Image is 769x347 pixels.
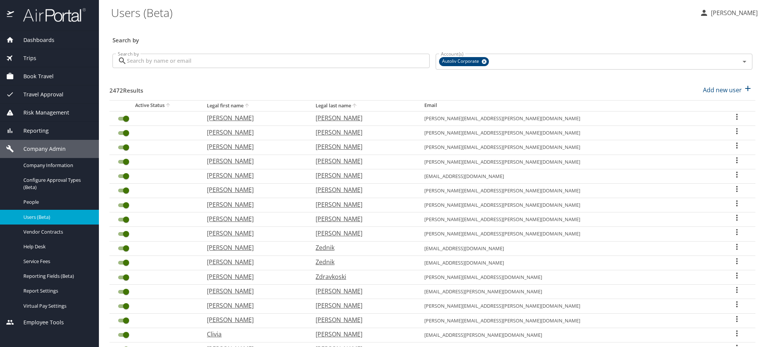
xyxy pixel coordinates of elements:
span: Virtual Pay Settings [23,302,90,310]
p: [PERSON_NAME] [207,128,301,137]
p: [PERSON_NAME] [316,128,409,137]
div: Autoliv Corporate [439,57,489,66]
p: [PERSON_NAME] [207,287,301,296]
p: [PERSON_NAME] [207,171,301,180]
p: Clivia [207,330,301,339]
button: sort [351,102,359,110]
td: [PERSON_NAME][EMAIL_ADDRESS][DOMAIN_NAME] [418,270,718,285]
td: [EMAIL_ADDRESS][DOMAIN_NAME] [418,169,718,183]
span: Reporting Fields (Beta) [23,273,90,280]
td: [EMAIL_ADDRESS][PERSON_NAME][DOMAIN_NAME] [418,285,718,299]
button: Open [739,56,750,67]
td: [PERSON_NAME][EMAIL_ADDRESS][PERSON_NAME][DOMAIN_NAME] [418,198,718,212]
p: [PERSON_NAME] [316,315,409,324]
td: [PERSON_NAME][EMAIL_ADDRESS][PERSON_NAME][DOMAIN_NAME] [418,227,718,241]
p: Zednik [316,243,409,252]
h3: 2472 Results [109,82,143,95]
span: People [23,198,90,206]
p: [PERSON_NAME] [207,272,301,281]
td: [PERSON_NAME][EMAIL_ADDRESS][PERSON_NAME][DOMAIN_NAME] [418,313,718,328]
p: Zednik [316,257,409,266]
td: [PERSON_NAME][EMAIL_ADDRESS][PERSON_NAME][DOMAIN_NAME] [418,140,718,155]
button: sort [243,102,251,110]
p: [PERSON_NAME] [316,113,409,122]
span: Vendor Contracts [23,228,90,235]
p: [PERSON_NAME] [316,330,409,339]
td: [PERSON_NAME][EMAIL_ADDRESS][PERSON_NAME][DOMAIN_NAME] [418,183,718,198]
p: [PERSON_NAME] [207,229,301,238]
p: [PERSON_NAME] [207,185,301,194]
input: Search by name or email [127,54,430,68]
p: [PERSON_NAME] [207,301,301,310]
span: Company Admin [14,145,66,153]
p: [PERSON_NAME] [316,156,409,166]
span: Book Travel [14,72,54,81]
p: [PERSON_NAME] [207,200,301,209]
p: [PERSON_NAME] [316,200,409,209]
span: Company Information [23,162,90,169]
span: Service Fees [23,258,90,265]
td: [PERSON_NAME][EMAIL_ADDRESS][PERSON_NAME][DOMAIN_NAME] [418,111,718,125]
span: Dashboards [14,36,54,44]
td: [PERSON_NAME][EMAIL_ADDRESS][PERSON_NAME][DOMAIN_NAME] [418,126,718,140]
span: Autoliv Corporate [439,57,484,65]
p: [PERSON_NAME] [316,287,409,296]
button: Add new user [700,82,755,98]
p: Add new user [703,85,742,94]
td: [PERSON_NAME][EMAIL_ADDRESS][PERSON_NAME][DOMAIN_NAME] [418,212,718,227]
td: [PERSON_NAME][EMAIL_ADDRESS][PERSON_NAME][DOMAIN_NAME] [418,155,718,169]
span: Risk Management [14,108,69,117]
p: Zdravkoski [316,272,409,281]
h1: Users (Beta) [111,1,693,24]
span: Travel Approval [14,90,63,99]
p: [PERSON_NAME] [316,171,409,180]
th: Email [418,100,718,111]
td: [EMAIL_ADDRESS][DOMAIN_NAME] [418,241,718,256]
p: [PERSON_NAME] [207,113,301,122]
span: Configure Approval Types (Beta) [23,177,90,191]
span: Employee Tools [14,318,64,327]
th: Legal last name [310,100,418,111]
span: Trips [14,54,36,62]
p: [PERSON_NAME] [316,214,409,223]
span: Help Desk [23,243,90,250]
p: [PERSON_NAME] [316,185,409,194]
p: [PERSON_NAME] [207,243,301,252]
p: [PERSON_NAME] [709,8,758,17]
td: [EMAIL_ADDRESS][PERSON_NAME][DOMAIN_NAME] [418,328,718,342]
p: [PERSON_NAME] [316,142,409,151]
button: sort [165,102,172,109]
span: Users (Beta) [23,214,90,221]
td: [PERSON_NAME][EMAIL_ADDRESS][PERSON_NAME][DOMAIN_NAME] [418,299,718,313]
img: icon-airportal.png [7,8,15,22]
p: [PERSON_NAME] [316,229,409,238]
p: [PERSON_NAME] [207,142,301,151]
p: [PERSON_NAME] [207,214,301,223]
img: airportal-logo.png [15,8,86,22]
p: [PERSON_NAME] [207,156,301,166]
h3: Search by [112,31,752,45]
td: [EMAIL_ADDRESS][DOMAIN_NAME] [418,256,718,270]
th: Legal first name [201,100,310,111]
p: [PERSON_NAME] [316,301,409,310]
th: Active Status [109,100,201,111]
span: Report Settings [23,287,90,294]
p: [PERSON_NAME] [207,257,301,266]
p: [PERSON_NAME] [207,315,301,324]
button: [PERSON_NAME] [697,6,761,20]
span: Reporting [14,127,49,135]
